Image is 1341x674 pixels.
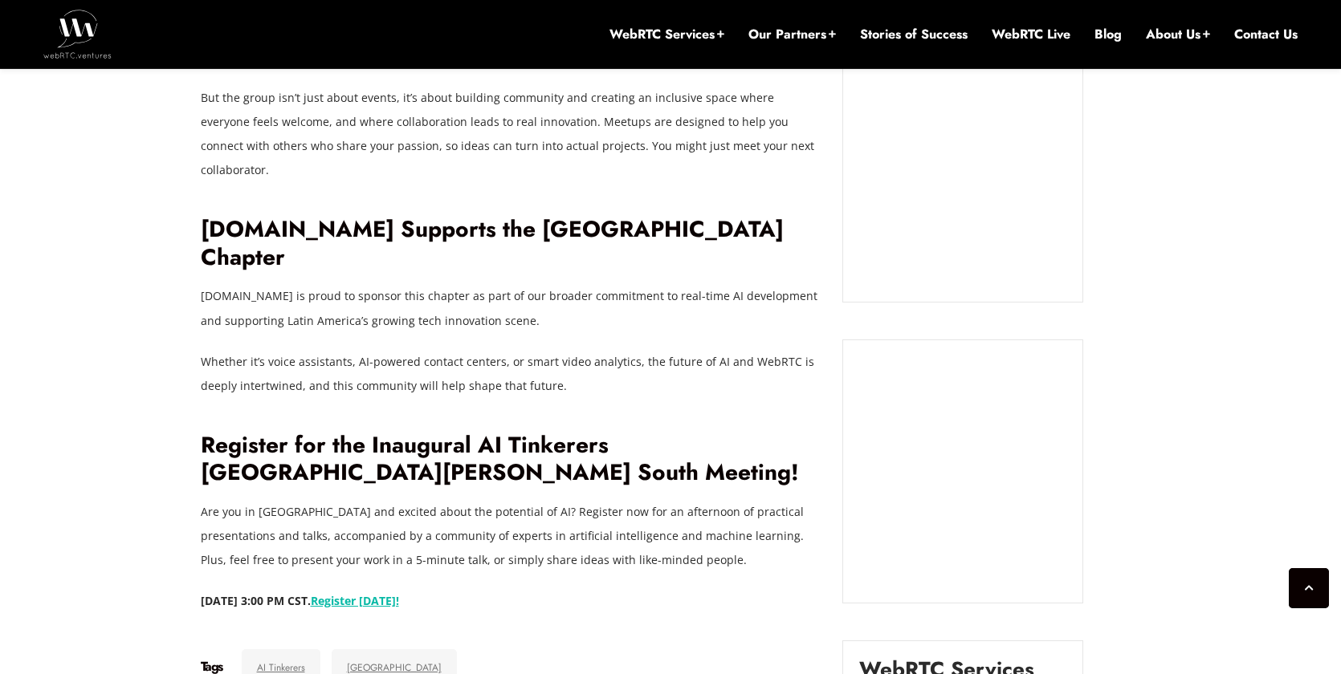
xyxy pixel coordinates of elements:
p: Whether it’s voice assistants, AI-powered contact centers, or smart video analytics, the future o... [201,350,819,398]
p: [DOMAIN_NAME] is proud to sponsor this chapter as part of our broader commitment to real-time AI ... [201,284,819,332]
a: About Us [1146,26,1210,43]
h2: [DOMAIN_NAME] Supports the [GEOGRAPHIC_DATA] Chapter [201,216,819,271]
p: But the group isn’t just about events, it’s about building community and creating an inclusive sp... [201,86,819,182]
a: Stories of Success [860,26,968,43]
iframe: Embedded CTA [859,63,1066,286]
a: Register [DATE]! [311,593,399,608]
a: Our Partners [748,26,836,43]
p: Are you in [GEOGRAPHIC_DATA] and excited about the potential of AI? Register now for an afternoon... [201,500,819,572]
a: WebRTC Services [609,26,724,43]
strong: [DATE] 3:00 PM CST. [201,593,399,608]
h2: Register for the Inaugural AI Tinkerers [GEOGRAPHIC_DATA][PERSON_NAME] South Meeting! [201,432,819,487]
a: Blog [1094,26,1122,43]
a: WebRTC Live [992,26,1070,43]
img: WebRTC.ventures [43,10,112,58]
iframe: Embedded CTA [859,356,1066,586]
a: Contact Us [1234,26,1298,43]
